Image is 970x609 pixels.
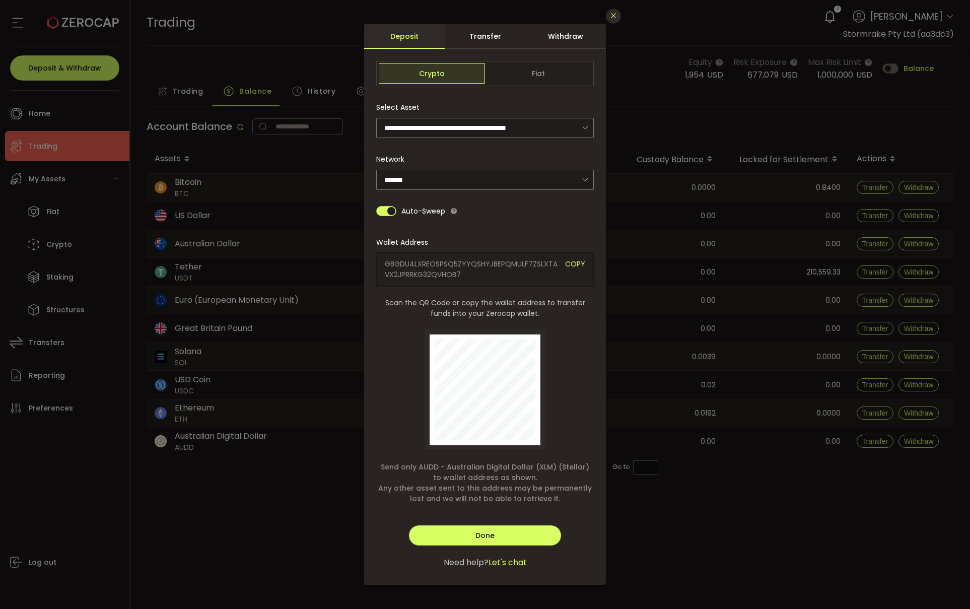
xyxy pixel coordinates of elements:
[401,201,445,221] span: Auto-Sweep
[485,63,591,84] span: Fiat
[364,24,445,49] div: Deposit
[409,525,561,546] button: Done
[445,24,525,49] div: Transfer
[376,298,594,319] span: Scan the QR Code or copy the wallet address to transfer funds into your Zerocap wallet.
[385,259,558,280] span: GBGDU4LXREOSPSQ5ZYYQSHYJBEPQMULF7ZSLXTAVX2JPRRKG32QVHOB7
[606,9,621,24] button: Close
[565,259,585,280] span: COPY
[376,483,594,504] span: Any other asset sent to this address may be permanently lost and we will not be able to retrieve it.
[379,63,485,84] span: Crypto
[920,561,970,609] iframe: Chat Widget
[444,557,489,569] span: Need help?
[364,24,606,584] div: dialog
[376,154,410,164] label: Network
[376,102,426,112] label: Select Asset
[376,462,594,483] span: Send only AUDD - Australian Digital Dollar (XLM) (Stellar) to wallet address as shown.
[475,530,495,540] span: Done
[376,237,434,247] label: Wallet Address
[525,24,606,49] div: Withdraw
[489,557,527,569] span: Let's chat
